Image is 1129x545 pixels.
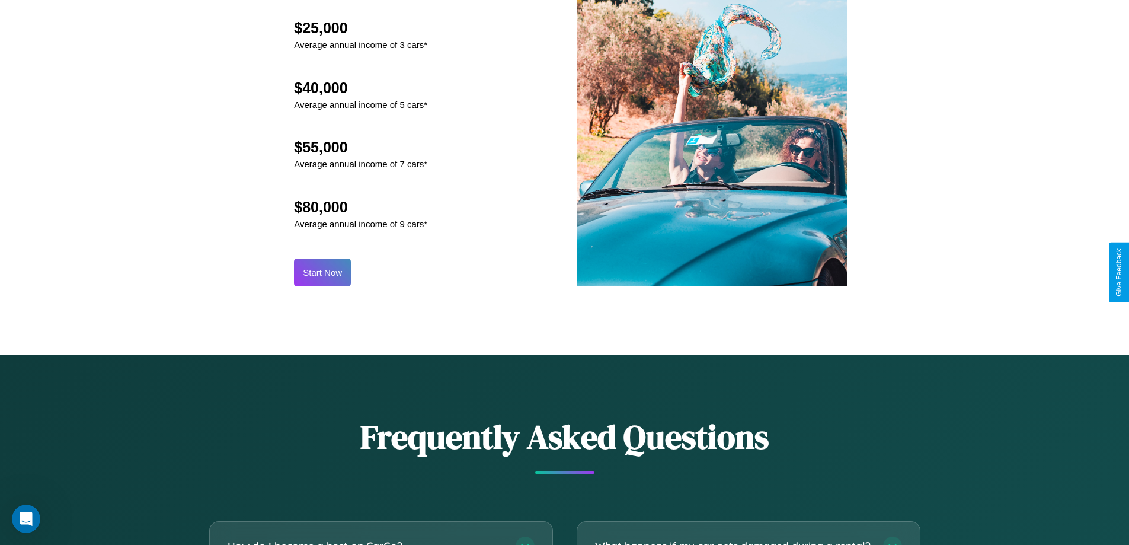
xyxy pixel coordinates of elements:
[12,505,40,533] iframe: Intercom live chat
[294,139,427,156] h2: $55,000
[294,37,427,53] p: Average annual income of 3 cars*
[294,216,427,232] p: Average annual income of 9 cars*
[294,97,427,113] p: Average annual income of 5 cars*
[294,259,351,286] button: Start Now
[294,156,427,172] p: Average annual income of 7 cars*
[294,79,427,97] h2: $40,000
[294,199,427,216] h2: $80,000
[1115,248,1123,297] div: Give Feedback
[209,414,920,460] h2: Frequently Asked Questions
[294,20,427,37] h2: $25,000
